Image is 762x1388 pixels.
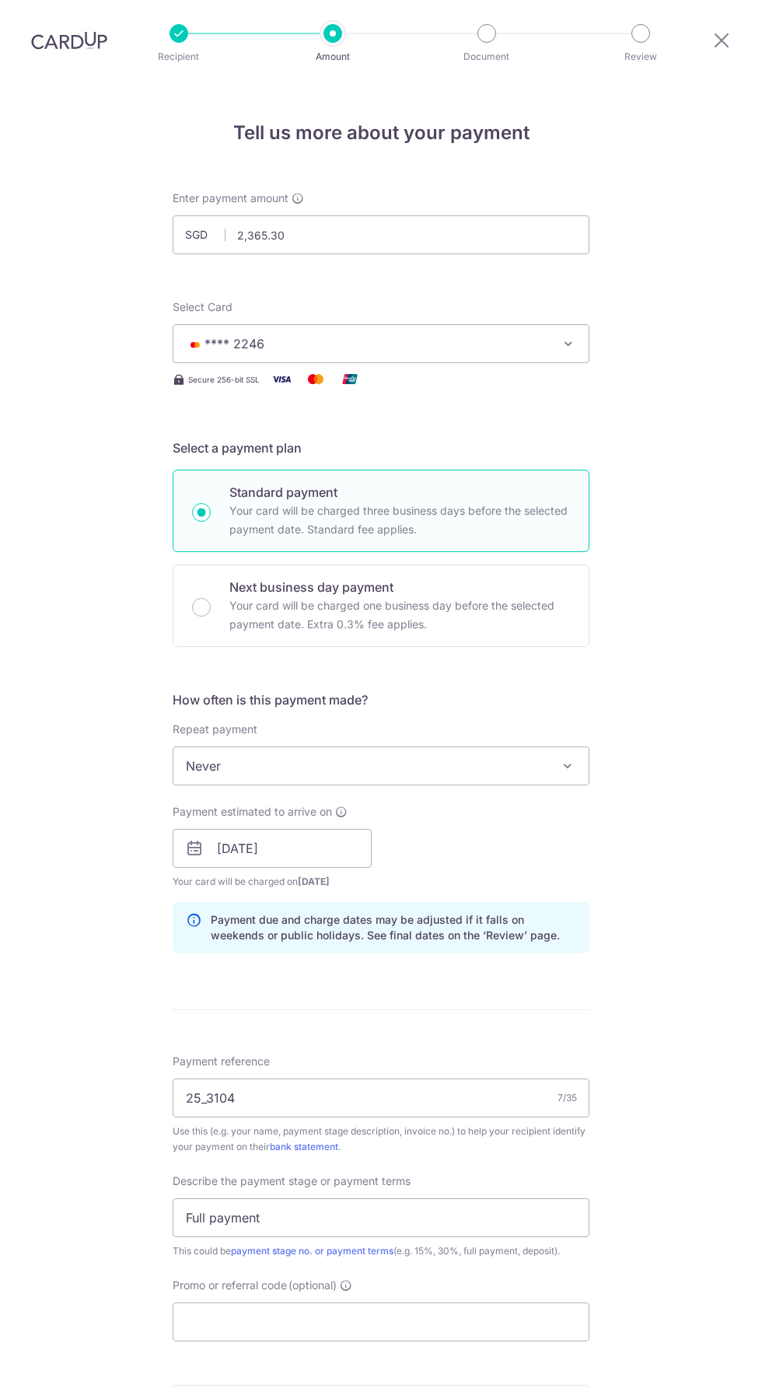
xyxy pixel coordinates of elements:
iframe: Opens a widget where you can find more information [664,1341,746,1380]
img: Visa [266,369,297,389]
a: payment stage no. or payment terms [231,1245,393,1257]
p: Amount [289,49,376,65]
h5: How often is this payment made? [173,691,589,709]
p: Standard payment [229,483,570,502]
span: Your card will be charged on [173,874,372,890]
p: Payment due and charge dates may be adjusted if it falls on weekends or public holidays. See fina... [211,912,576,943]
span: Secure 256-bit SSL [188,373,260,386]
span: Payment estimated to arrive on [173,804,332,820]
input: 0.00 [173,215,589,254]
span: (optional) [288,1278,337,1293]
span: Never [173,746,589,785]
span: SGD [185,227,225,243]
span: Promo or referral code [173,1278,287,1293]
p: Review [597,49,684,65]
div: 7/35 [558,1090,577,1106]
img: CardUp [31,31,107,50]
img: MASTERCARD [186,339,204,350]
div: Use this (e.g. your name, payment stage description, invoice no.) to help your recipient identify... [173,1124,589,1155]
h4: Tell us more about your payment [173,119,589,147]
div: This could be (e.g. 15%, 30%, full payment, deposit). [173,1243,589,1259]
span: [DATE] [298,876,330,887]
label: Repeat payment [173,722,257,737]
span: Describe the payment stage or payment terms [173,1173,411,1189]
p: Next business day payment [229,578,570,596]
p: Your card will be charged one business day before the selected payment date. Extra 0.3% fee applies. [229,596,570,634]
span: Enter payment amount [173,191,288,206]
img: Union Pay [334,369,365,389]
p: Document [443,49,530,65]
h5: Select a payment plan [173,439,589,457]
input: DD / MM / YYYY [173,829,372,868]
p: Your card will be charged three business days before the selected payment date. Standard fee appl... [229,502,570,539]
a: bank statement [270,1141,338,1152]
img: Mastercard [300,369,331,389]
span: Never [173,747,589,785]
span: translation missing: en.payables.payment_networks.credit_card.summary.labels.select_card [173,300,232,313]
span: Payment reference [173,1054,270,1069]
p: Recipient [135,49,222,65]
